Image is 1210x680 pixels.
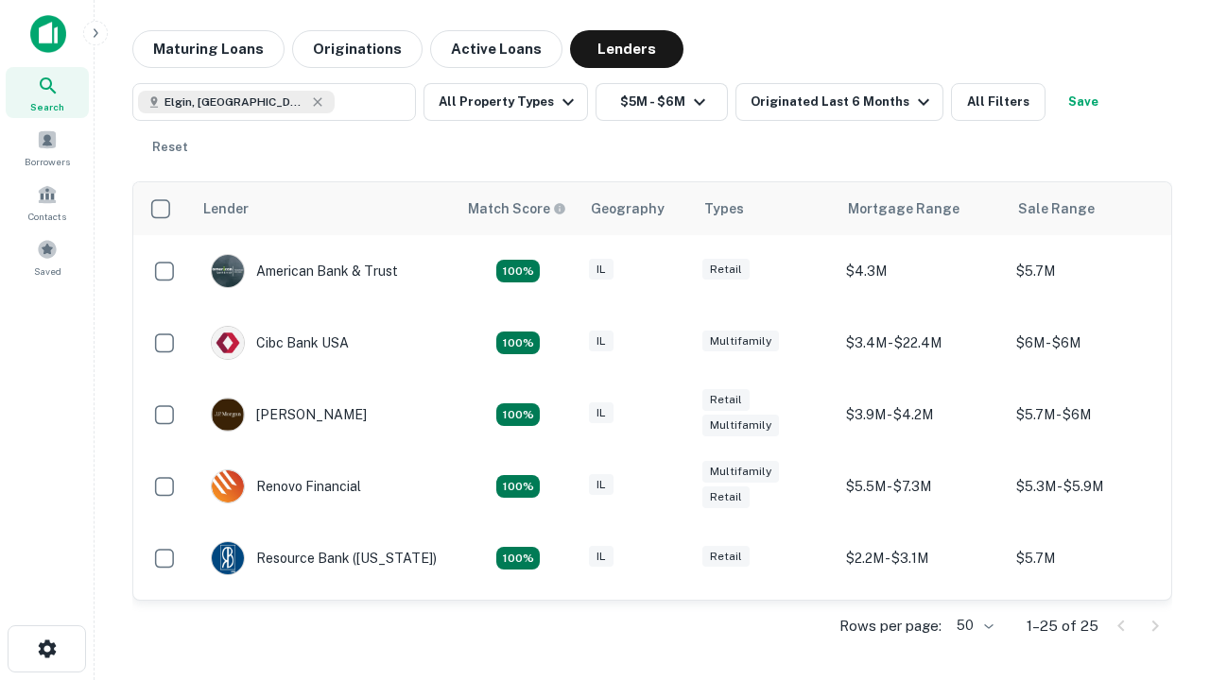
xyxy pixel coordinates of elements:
td: $5.5M - $7.3M [837,450,1007,522]
div: Matching Properties: 7, hasApolloMatch: undefined [496,260,540,282]
button: Lenders [570,30,683,68]
div: Originated Last 6 Months [751,91,935,113]
div: Sale Range [1018,197,1095,220]
div: Capitalize uses an advanced AI algorithm to match your search with the best lender. The match sco... [468,198,566,219]
button: Reset [140,128,200,166]
div: Matching Properties: 4, hasApolloMatch: undefined [496,331,540,354]
img: picture [212,542,244,574]
a: Search [6,67,89,118]
div: Retail [702,486,750,508]
div: Matching Properties: 4, hasApolloMatch: undefined [496,547,540,569]
span: Search [30,99,64,114]
button: $5M - $6M [596,83,728,121]
td: $3.4M - $22.4M [837,307,1007,379]
button: Originations [292,30,423,68]
img: picture [212,470,244,502]
div: Matching Properties: 4, hasApolloMatch: undefined [496,475,540,498]
button: Originated Last 6 Months [735,83,943,121]
td: $6M - $6M [1007,307,1177,379]
span: Elgin, [GEOGRAPHIC_DATA], [GEOGRAPHIC_DATA] [164,93,306,110]
div: Resource Bank ([US_STATE]) [211,541,437,575]
th: Sale Range [1007,182,1177,235]
div: American Bank & Trust [211,254,398,288]
td: $2.2M - $3.1M [837,522,1007,594]
div: Matching Properties: 4, hasApolloMatch: undefined [496,403,540,426]
div: Renovo Financial [211,469,361,503]
td: $4.3M [837,235,1007,307]
button: Maturing Loans [132,30,285,68]
a: Saved [6,231,89,282]
td: $5.3M - $5.9M [1007,450,1177,522]
img: picture [212,255,244,287]
th: Lender [192,182,457,235]
div: IL [589,546,614,568]
div: Types [704,197,744,220]
div: Mortgage Range [848,197,959,220]
p: 1–25 of 25 [1027,615,1098,637]
button: Active Loans [430,30,562,68]
td: $3.9M - $4.2M [837,379,1007,450]
span: Saved [34,263,61,279]
img: picture [212,327,244,359]
th: Types [693,182,837,235]
div: IL [589,259,614,280]
button: All Property Types [423,83,588,121]
div: Retail [702,389,750,411]
td: $5.6M [1007,594,1177,666]
th: Capitalize uses an advanced AI algorithm to match your search with the best lender. The match sco... [457,182,579,235]
iframe: Chat Widget [1115,468,1210,559]
div: Retail [702,259,750,280]
img: capitalize-icon.png [30,15,66,53]
div: Lender [203,197,249,220]
div: 50 [949,612,996,639]
div: IL [589,474,614,496]
div: IL [589,331,614,352]
button: All Filters [951,83,1046,121]
div: Multifamily [702,415,779,436]
a: Contacts [6,177,89,228]
span: Contacts [28,209,66,224]
th: Geography [579,182,693,235]
span: Borrowers [25,154,70,169]
div: Geography [591,197,665,220]
td: $5.7M [1007,235,1177,307]
div: IL [589,402,614,424]
button: Save your search to get updates of matches that match your search criteria. [1053,83,1114,121]
div: Multifamily [702,331,779,352]
td: $4M [837,594,1007,666]
div: Retail [702,546,750,568]
div: Multifamily [702,461,779,483]
td: $5.7M - $6M [1007,379,1177,450]
h6: Match Score [468,198,562,219]
div: Cibc Bank USA [211,326,349,360]
td: $5.7M [1007,522,1177,594]
a: Borrowers [6,122,89,173]
th: Mortgage Range [837,182,1007,235]
p: Rows per page: [839,615,942,637]
div: [PERSON_NAME] [211,398,367,432]
img: picture [212,399,244,431]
